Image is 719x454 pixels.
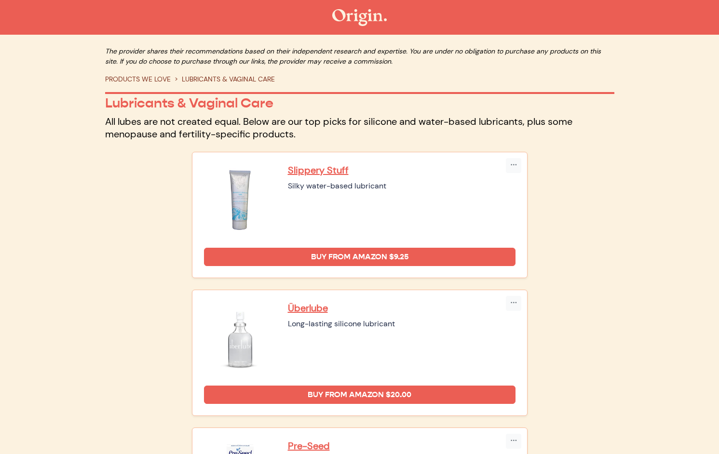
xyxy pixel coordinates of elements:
div: Long-lasting silicone lubricant [288,318,516,330]
a: Buy from Amazon $9.25 [204,248,516,266]
img: Überlube [204,302,276,374]
a: Überlube [288,302,516,314]
img: Slippery Stuff [204,164,276,236]
li: LUBRICANTS & VAGINAL CARE [171,74,275,84]
a: Pre-Seed [288,440,516,452]
a: Buy from Amazon $20.00 [204,386,516,404]
p: All lubes are not created equal. Below are our top picks for silicone and water-based lubricants,... [105,115,614,140]
a: PRODUCTS WE LOVE [105,75,171,83]
p: Lubricants & Vaginal Care [105,95,614,111]
p: The provider shares their recommendations based on their independent research and expertise. You ... [105,46,614,67]
a: Slippery Stuff [288,164,516,176]
img: The Origin Shop [332,9,387,26]
div: Silky water-based lubricant [288,180,516,192]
